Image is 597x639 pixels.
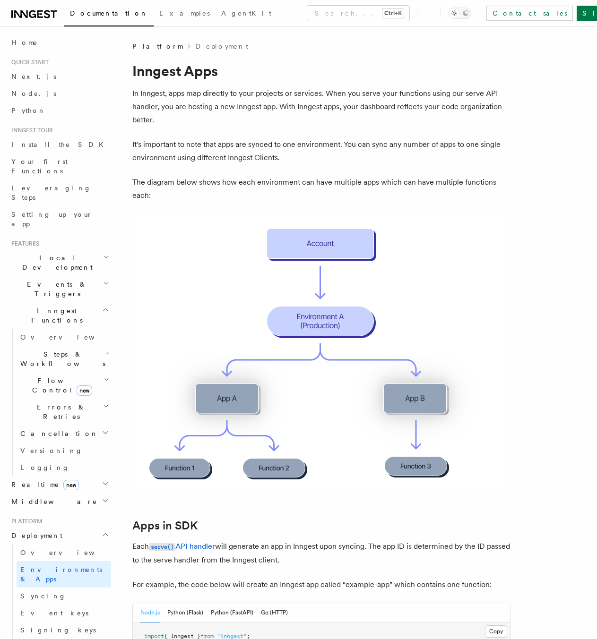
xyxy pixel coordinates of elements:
button: Go (HTTP) [261,603,288,622]
span: Examples [159,9,210,17]
span: Flow Control [17,376,104,395]
span: Your first Functions [11,158,68,175]
span: Local Development [8,253,103,272]
span: Environments & Apps [20,566,102,583]
span: Quick start [8,59,49,66]
span: Overview [20,333,118,341]
a: Versioning [17,442,111,459]
a: Apps in SDK [132,519,198,532]
code: serve() [149,543,175,551]
img: Diagram showing multiple environments, each with various apps. Within these apps, there are numer... [132,217,510,489]
span: Syncing [20,592,66,600]
button: Events & Triggers [8,276,111,302]
a: Leveraging Steps [8,179,111,206]
button: Flow Controlnew [17,372,111,399]
p: For example, the code below will create an Inngest app called “example-app” which contains one fu... [132,578,510,591]
span: Platform [132,42,182,51]
button: Copy [485,625,507,638]
span: Steps & Workflows [17,349,105,368]
span: Signing keys [20,626,96,634]
button: Local Development [8,249,111,276]
span: Next.js [11,73,56,80]
span: Python [11,107,46,114]
p: The diagram below shows how each environment can have multiple apps which can have multiple funct... [132,176,510,202]
button: Middleware [8,493,111,510]
button: Inngest Functions [8,302,111,329]
span: Versioning [20,447,83,454]
p: Each will generate an app in Inngest upon syncing. The app ID is determined by the ID passed to t... [132,540,510,567]
p: In Inngest, apps map directly to your projects or services. When you serve your functions using o... [132,87,510,127]
a: Documentation [64,3,154,26]
a: Setting up your app [8,206,111,232]
span: Overview [20,549,118,556]
span: Documentation [70,9,148,17]
a: serve()API handler [149,542,215,551]
a: Contact sales [486,6,573,21]
span: Features [8,240,39,247]
p: It's important to note that apps are synced to one environment. You can sync any number of apps t... [132,138,510,164]
a: Overview [17,329,111,346]
span: new [63,480,79,490]
span: Home [11,38,38,47]
span: Leveraging Steps [11,184,91,201]
span: AgentKit [221,9,271,17]
span: Inngest tour [8,127,53,134]
span: Event keys [20,609,88,617]
span: Platform [8,518,43,525]
div: Inngest Functions [8,329,111,476]
span: Deployment [8,531,62,540]
a: Overview [17,544,111,561]
a: Logging [17,459,111,476]
span: Realtime [8,480,79,489]
button: Python (Flask) [167,603,203,622]
h1: Inngest Apps [132,62,510,79]
a: Home [8,34,111,51]
span: Cancellation [17,429,98,438]
button: Realtimenew [8,476,111,493]
span: Setting up your app [11,211,93,228]
button: Toggle dark mode [449,8,471,19]
a: AgentKit [216,3,277,26]
a: Node.js [8,85,111,102]
a: Deployment [196,42,248,51]
span: Events & Triggers [8,280,103,298]
button: Cancellation [17,425,111,442]
a: Environments & Apps [17,561,111,588]
button: Errors & Retries [17,399,111,425]
a: Next.js [8,68,111,85]
a: Examples [154,3,216,26]
a: Syncing [17,588,111,605]
a: Event keys [17,605,111,622]
button: Python (FastAPI) [211,603,253,622]
span: Middleware [8,497,97,506]
kbd: Ctrl+K [382,9,404,18]
button: Search...Ctrl+K [307,6,409,21]
a: Signing keys [17,622,111,639]
a: Python [8,102,111,119]
span: Inngest Functions [8,306,102,325]
span: Install the SDK [11,141,109,148]
span: Node.js [11,90,56,97]
button: Steps & Workflows [17,346,111,372]
span: Errors & Retries [17,402,103,421]
a: Install the SDK [8,136,111,153]
button: Node.js [140,603,160,622]
span: new [77,385,92,396]
span: Logging [20,464,69,471]
a: Your first Functions [8,153,111,179]
button: Deployment [8,527,111,544]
